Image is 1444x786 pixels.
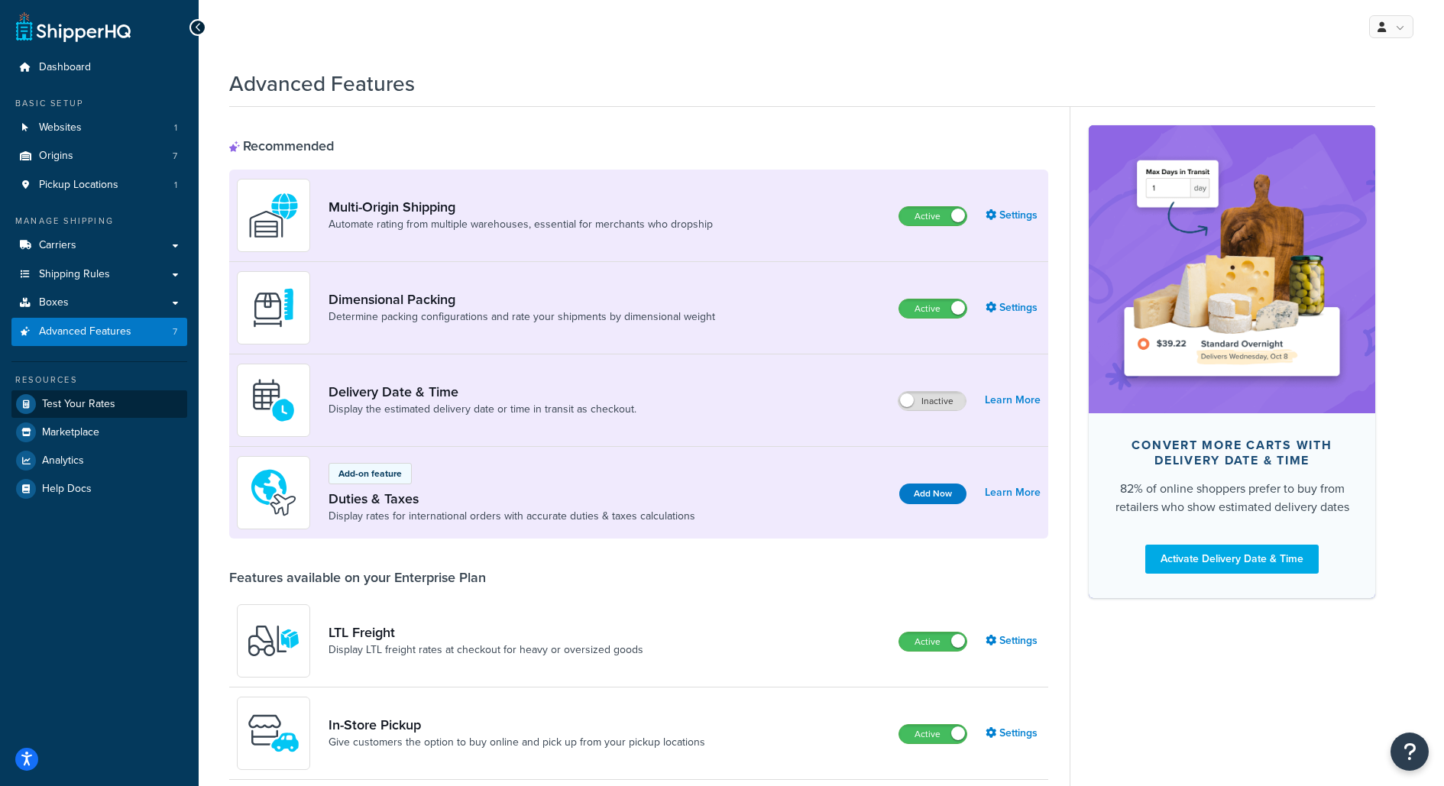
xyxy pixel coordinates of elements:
button: Add Now [899,484,966,504]
a: Settings [986,723,1041,744]
a: Delivery Date & Time [329,383,636,400]
a: Activate Delivery Date & Time [1145,545,1319,574]
a: Automate rating from multiple warehouses, essential for merchants who dropship [329,217,713,232]
label: Active [899,207,966,225]
a: Settings [986,297,1041,319]
div: Features available on your Enterprise Plan [229,569,486,586]
span: 1 [174,179,177,192]
img: y79ZsPf0fXUFUhFXDzUgf+ktZg5F2+ohG75+v3d2s1D9TjoU8PiyCIluIjV41seZevKCRuEjTPPOKHJsQcmKCXGdfprl3L4q7... [247,614,300,668]
span: 7 [173,325,177,338]
a: Pickup Locations1 [11,171,187,199]
span: Advanced Features [39,325,131,338]
a: In-Store Pickup [329,716,705,733]
a: Dimensional Packing [329,291,715,308]
a: Duties & Taxes [329,490,695,507]
a: Marketplace [11,419,187,446]
div: Recommended [229,137,334,154]
label: Active [899,632,966,651]
label: Active [899,299,966,318]
img: WatD5o0RtDAAAAAElFTkSuQmCC [247,189,300,242]
div: Convert more carts with delivery date & time [1113,438,1351,468]
span: Pickup Locations [39,179,118,192]
span: Boxes [39,296,69,309]
img: feature-image-ddt-36eae7f7280da8017bfb280eaccd9c446f90b1fe08728e4019434db127062ab4.png [1112,148,1352,390]
span: Help Docs [42,483,92,496]
label: Inactive [898,392,966,410]
a: Websites1 [11,114,187,142]
a: Analytics [11,447,187,474]
h1: Advanced Features [229,69,415,99]
a: Display the estimated delivery date or time in transit as checkout. [329,402,636,417]
span: Dashboard [39,61,91,74]
a: Determine packing configurations and rate your shipments by dimensional weight [329,309,715,325]
img: gfkeb5ejjkALwAAAABJRU5ErkJggg== [247,374,300,427]
img: wfgcfpwTIucLEAAAAASUVORK5CYII= [247,707,300,760]
li: Origins [11,142,187,170]
span: Test Your Rates [42,398,115,411]
a: Display rates for international orders with accurate duties & taxes calculations [329,509,695,524]
a: Give customers the option to buy online and pick up from your pickup locations [329,735,705,750]
a: Multi-Origin Shipping [329,199,713,215]
div: Resources [11,374,187,387]
img: icon-duo-feat-landed-cost-7136b061.png [247,466,300,519]
a: Display LTL freight rates at checkout for heavy or oversized goods [329,642,643,658]
a: Help Docs [11,475,187,503]
p: Add-on feature [338,467,402,480]
a: Dashboard [11,53,187,82]
a: Learn More [985,482,1041,503]
span: 1 [174,121,177,134]
a: Shipping Rules [11,260,187,289]
li: Pickup Locations [11,171,187,199]
span: Marketplace [42,426,99,439]
span: Shipping Rules [39,268,110,281]
a: Test Your Rates [11,390,187,418]
li: Websites [11,114,187,142]
span: Websites [39,121,82,134]
span: 7 [173,150,177,163]
a: Advanced Features7 [11,318,187,346]
div: 82% of online shoppers prefer to buy from retailers who show estimated delivery dates [1113,480,1351,516]
span: Carriers [39,239,76,252]
a: Origins7 [11,142,187,170]
a: Boxes [11,289,187,317]
li: Advanced Features [11,318,187,346]
div: Manage Shipping [11,215,187,228]
img: DTVBYsAAAAAASUVORK5CYII= [247,281,300,335]
div: Basic Setup [11,97,187,110]
a: Settings [986,630,1041,652]
a: Settings [986,205,1041,226]
span: Origins [39,150,73,163]
a: Carriers [11,231,187,260]
span: Analytics [42,454,84,467]
a: Learn More [985,390,1041,411]
label: Active [899,725,966,743]
a: LTL Freight [329,624,643,641]
button: Open Resource Center [1391,733,1429,771]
